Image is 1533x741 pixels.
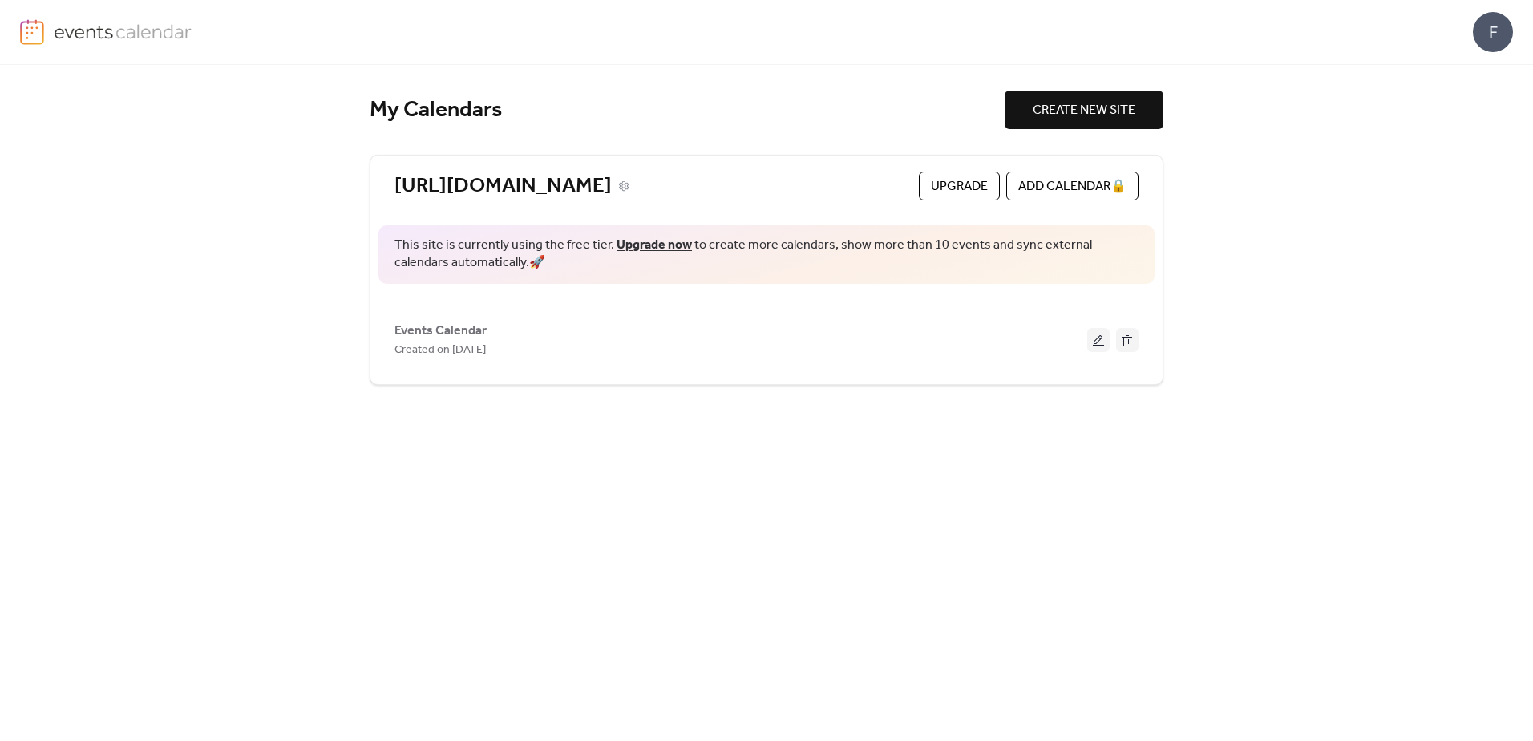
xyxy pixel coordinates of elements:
span: This site is currently using the free tier. to create more calendars, show more than 10 events an... [394,237,1139,273]
a: Upgrade now [617,233,692,257]
div: My Calendars [370,96,1005,124]
img: logo [20,19,44,45]
div: F [1473,12,1513,52]
button: Upgrade [919,172,1000,200]
a: Events Calendar [394,326,487,335]
span: Created on [DATE] [394,341,486,360]
span: Upgrade [931,177,988,196]
span: CREATE NEW SITE [1033,101,1135,120]
span: Events Calendar [394,322,487,341]
a: [URL][DOMAIN_NAME] [394,173,612,200]
img: logo-type [54,19,192,43]
button: CREATE NEW SITE [1005,91,1163,129]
